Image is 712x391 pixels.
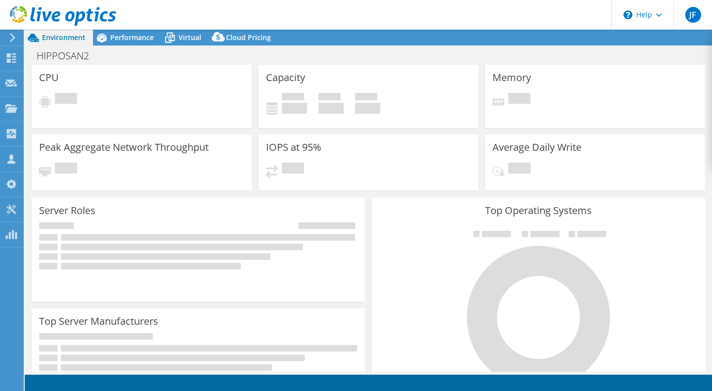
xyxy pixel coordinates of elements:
span: Pending [55,93,77,106]
span: Total [355,93,377,103]
h3: Top Server Manufacturers [39,316,158,327]
h3: Memory [492,72,531,83]
h1: HIPPOSAN2 [32,50,104,61]
span: Pending [55,163,77,176]
span: Environment [42,33,86,42]
span: Performance [110,33,154,42]
span: Pending [508,93,531,106]
span: Pending [282,163,304,176]
h3: Top Operating Systems [379,205,698,216]
h3: Capacity [266,72,305,83]
span: Used [282,93,304,103]
h4: 0 GiB [355,103,380,114]
span: Pending [508,163,531,176]
h3: CPU [39,72,59,83]
h3: IOPS at 95% [266,142,321,153]
svg: \n [623,10,632,19]
h3: Average Daily Write [492,142,581,153]
h4: 0 GiB [282,103,307,114]
span: Cloud Pricing [226,33,271,42]
span: JF [685,7,701,23]
h4: 0 GiB [318,103,344,114]
span: Free [318,93,341,103]
span: Virtual [178,33,201,42]
h3: Peak Aggregate Network Throughput [39,142,209,153]
h3: Server Roles [39,205,95,216]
